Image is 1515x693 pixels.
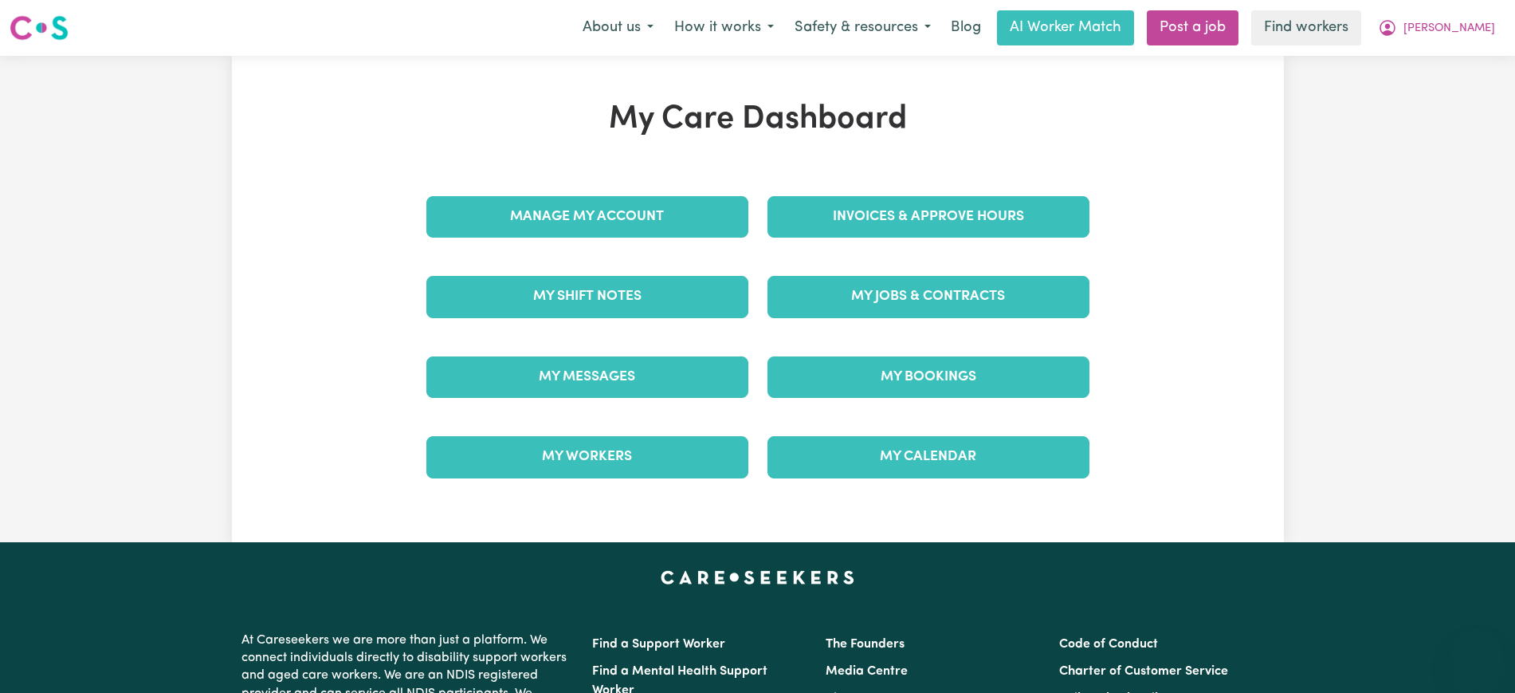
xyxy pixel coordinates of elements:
[784,11,941,45] button: Safety & resources
[826,665,908,678] a: Media Centre
[767,436,1089,478] a: My Calendar
[1403,20,1495,37] span: [PERSON_NAME]
[426,436,748,478] a: My Workers
[426,276,748,317] a: My Shift Notes
[10,10,69,46] a: Careseekers logo
[1368,11,1505,45] button: My Account
[1059,665,1228,678] a: Charter of Customer Service
[767,276,1089,317] a: My Jobs & Contracts
[10,14,69,42] img: Careseekers logo
[1147,10,1238,45] a: Post a job
[1059,638,1158,651] a: Code of Conduct
[767,196,1089,238] a: Invoices & Approve Hours
[572,11,664,45] button: About us
[1251,10,1361,45] a: Find workers
[592,638,725,651] a: Find a Support Worker
[661,571,854,584] a: Careseekers home page
[941,10,991,45] a: Blog
[426,356,748,398] a: My Messages
[417,100,1099,139] h1: My Care Dashboard
[1451,629,1502,680] iframe: Button to launch messaging window
[664,11,784,45] button: How it works
[426,196,748,238] a: Manage My Account
[997,10,1134,45] a: AI Worker Match
[767,356,1089,398] a: My Bookings
[826,638,905,651] a: The Founders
